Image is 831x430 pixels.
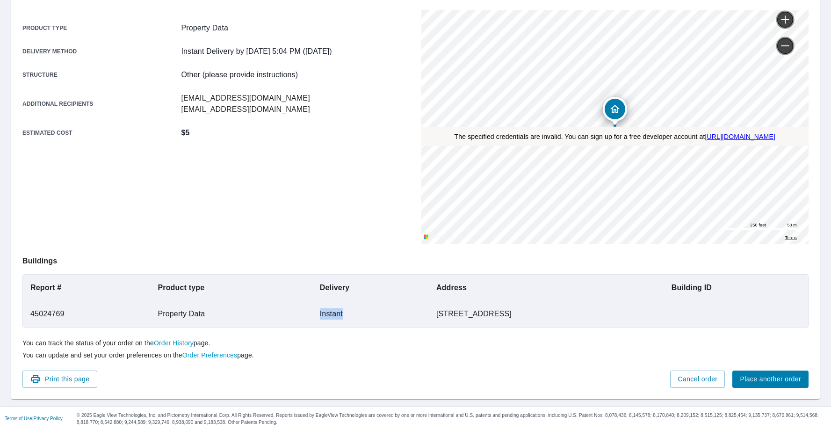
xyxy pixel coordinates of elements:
[181,127,189,138] p: $5
[181,46,332,57] p: Instant Delivery by [DATE] 5:04 PM ([DATE])
[664,275,808,301] th: Building ID
[22,351,809,359] p: You can update and set your order preferences on the page.
[22,22,177,34] p: Product type
[34,416,63,421] a: Privacy Policy
[429,275,664,301] th: Address
[30,373,90,385] span: Print this page
[678,373,717,385] span: Cancel order
[421,127,809,146] div: The specified credentials are invalid. You can sign up for a free developer account at
[23,301,150,327] td: 45024769
[421,127,809,146] div: The specified credentials are invalid. You can sign up for a free developer account at http://www...
[312,275,429,301] th: Delivery
[776,36,795,55] a: Current Level 17, Zoom Out
[670,371,725,388] button: Cancel order
[429,301,664,327] td: [STREET_ADDRESS]
[23,275,150,301] th: Report #
[182,351,237,359] a: Order Preferences
[150,301,312,327] td: Property Data
[150,275,312,301] th: Product type
[22,244,809,274] p: Buildings
[181,104,310,115] p: [EMAIL_ADDRESS][DOMAIN_NAME]
[22,46,177,57] p: Delivery method
[154,339,194,347] a: Order History
[181,69,298,80] p: Other (please provide instructions)
[732,371,809,388] button: Place another order
[181,22,228,34] p: Property Data
[5,416,32,421] a: Terms of Use
[22,371,97,388] button: Print this page
[785,235,797,241] a: Terms
[603,97,627,126] div: Dropped pin, building 1, Residential property, 153 Picadilly Rd Portage, PA 15946
[22,127,177,138] p: Estimated cost
[77,412,826,426] p: © 2025 Eagle View Technologies, Inc. and Pictometry International Corp. All Rights Reserved. Repo...
[22,69,177,80] p: Structure
[705,133,775,140] a: [URL][DOMAIN_NAME]
[312,301,429,327] td: Instant
[776,10,795,29] a: Current Level 17, Zoom In
[740,373,801,385] span: Place another order
[22,339,809,347] p: You can track the status of your order on the page.
[22,93,177,115] p: Additional recipients
[181,93,310,104] p: [EMAIL_ADDRESS][DOMAIN_NAME]
[5,416,63,422] p: |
